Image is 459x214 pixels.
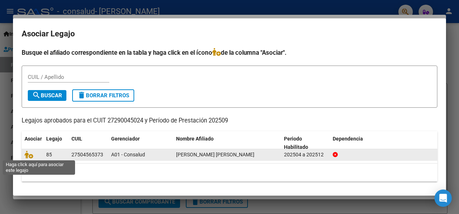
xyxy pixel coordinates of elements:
[71,136,82,142] span: CUIL
[72,89,134,102] button: Borrar Filtros
[32,92,62,99] span: Buscar
[111,136,140,142] span: Gerenciador
[46,152,52,157] span: 85
[43,131,69,155] datatable-header-cell: Legajo
[22,131,43,155] datatable-header-cell: Asociar
[434,190,452,207] div: Open Intercom Messenger
[176,152,254,157] span: BENITEZ RAIMON MELINA YAZMIN
[25,136,42,142] span: Asociar
[77,92,129,99] span: Borrar Filtros
[22,164,437,182] div: 1 registros
[77,91,86,99] mat-icon: delete
[22,48,437,57] h4: Busque el afiliado correspondiente en la tabla y haga click en el ícono de la columna "Asociar".
[284,136,308,150] span: Periodo Habilitado
[69,131,108,155] datatable-header-cell: CUIL
[22,116,437,125] p: Legajos aprobados para el CUIT 27290045024 y Período de Prestación 202509
[176,136,214,142] span: Nombre Afiliado
[71,151,103,159] div: 27504565373
[111,152,145,157] span: A01 - Consalud
[330,131,438,155] datatable-header-cell: Dependencia
[173,131,281,155] datatable-header-cell: Nombre Afiliado
[284,151,327,159] div: 202504 a 202512
[281,131,330,155] datatable-header-cell: Periodo Habilitado
[32,91,41,99] mat-icon: search
[28,90,66,101] button: Buscar
[22,27,437,41] h2: Asociar Legajo
[46,136,62,142] span: Legajo
[333,136,363,142] span: Dependencia
[108,131,173,155] datatable-header-cell: Gerenciador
